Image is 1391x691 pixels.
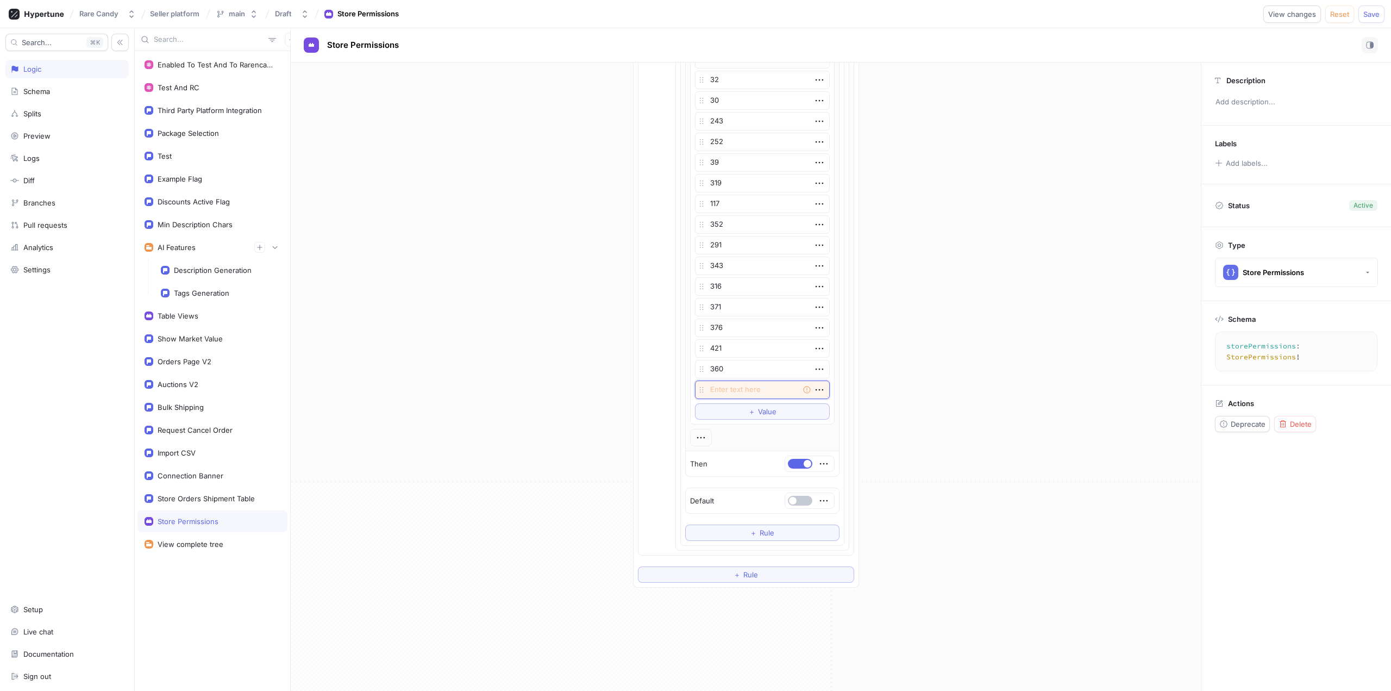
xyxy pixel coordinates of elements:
[1325,5,1354,23] button: Reset
[158,517,218,526] div: Store Permissions
[1215,258,1378,287] button: Store Permissions
[1274,416,1316,432] button: Delete
[1226,76,1265,85] p: Description
[1243,268,1304,277] div: Store Permissions
[695,153,830,172] textarea: 39
[638,567,854,583] button: ＋Rule
[158,60,276,69] div: Enabled To Test And To Rarencandy In Prod
[86,37,103,48] div: K
[758,408,776,415] span: Value
[750,530,757,536] span: ＋
[23,65,41,73] div: Logic
[271,5,314,23] button: Draft
[158,426,233,434] div: Request Cancel Order
[695,298,830,316] textarea: 371
[1228,198,1250,213] p: Status
[158,357,211,366] div: Orders Page V2
[695,195,830,213] textarea: 117
[1215,416,1270,432] button: Deprecate
[23,672,51,681] div: Sign out
[75,5,140,23] button: Rare Candy
[685,525,839,541] button: ＋Rule
[695,112,830,130] textarea: 243
[695,319,830,337] textarea: 376
[1330,11,1349,17] span: Reset
[695,277,830,296] textarea: 316
[23,176,35,185] div: Diff
[211,5,262,23] button: main
[1290,421,1312,427] span: Delete
[695,91,830,110] textarea: 30
[23,132,51,140] div: Preview
[760,530,774,536] span: Rule
[1215,139,1237,148] p: Labels
[695,403,830,420] button: ＋Value
[23,154,40,163] div: Logs
[158,106,262,115] div: Third Party Platform Integration
[690,459,707,470] p: Then
[743,571,758,578] span: Rule
[158,449,196,457] div: Import CSV
[5,645,129,663] a: Documentation
[695,339,830,358] textarea: 421
[154,34,264,45] input: Search...
[23,243,53,252] div: Analytics
[158,312,198,320] div: Table Views
[150,10,199,17] span: Seller platform
[734,571,741,578] span: ＋
[158,403,204,412] div: Bulk Shipping
[695,360,830,378] textarea: 360
[22,39,52,46] span: Search...
[1231,421,1265,427] span: Deprecate
[158,334,223,343] div: Show Market Value
[695,257,830,275] textarea: 343
[1211,93,1382,111] p: Add description...
[5,34,108,51] button: Search...K
[158,471,223,480] div: Connection Banner
[1358,5,1384,23] button: Save
[275,9,292,18] div: Draft
[79,9,118,18] div: Rare Candy
[23,627,53,636] div: Live chat
[23,198,55,207] div: Branches
[695,71,830,89] textarea: 32
[174,266,252,275] div: Description Generation
[23,109,41,118] div: Splits
[1354,201,1373,210] div: Active
[23,265,51,274] div: Settings
[23,221,67,229] div: Pull requests
[1211,156,1271,170] button: Add labels...
[337,9,399,20] div: Store Permissions
[158,380,198,389] div: Auctions V2
[690,496,714,507] p: Default
[1228,241,1245,250] p: Type
[1228,399,1254,408] p: Actions
[695,236,830,254] textarea: 291
[158,152,172,160] div: Test
[695,215,830,234] textarea: 352
[229,9,245,18] div: main
[1268,11,1316,17] span: View changes
[1228,315,1256,323] p: Schema
[158,540,223,549] div: View complete tree
[1220,337,1382,366] textarea: storePermissions: StorePermissions!
[158,129,219,138] div: Package Selection
[174,289,229,297] div: Tags Generation
[158,494,255,503] div: Store Orders Shipment Table
[1263,5,1321,23] button: View changes
[158,220,233,229] div: Min Description Chars
[23,650,74,658] div: Documentation
[695,133,830,151] textarea: 252
[158,197,230,206] div: Discounts Active Flag
[23,605,43,614] div: Setup
[158,175,202,183] div: Example Flag
[748,408,755,415] span: ＋
[158,83,199,92] div: Test And RC
[158,243,196,252] div: AI Features
[23,87,50,96] div: Schema
[695,174,830,192] textarea: 319
[327,41,399,49] span: Store Permissions
[1363,11,1380,17] span: Save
